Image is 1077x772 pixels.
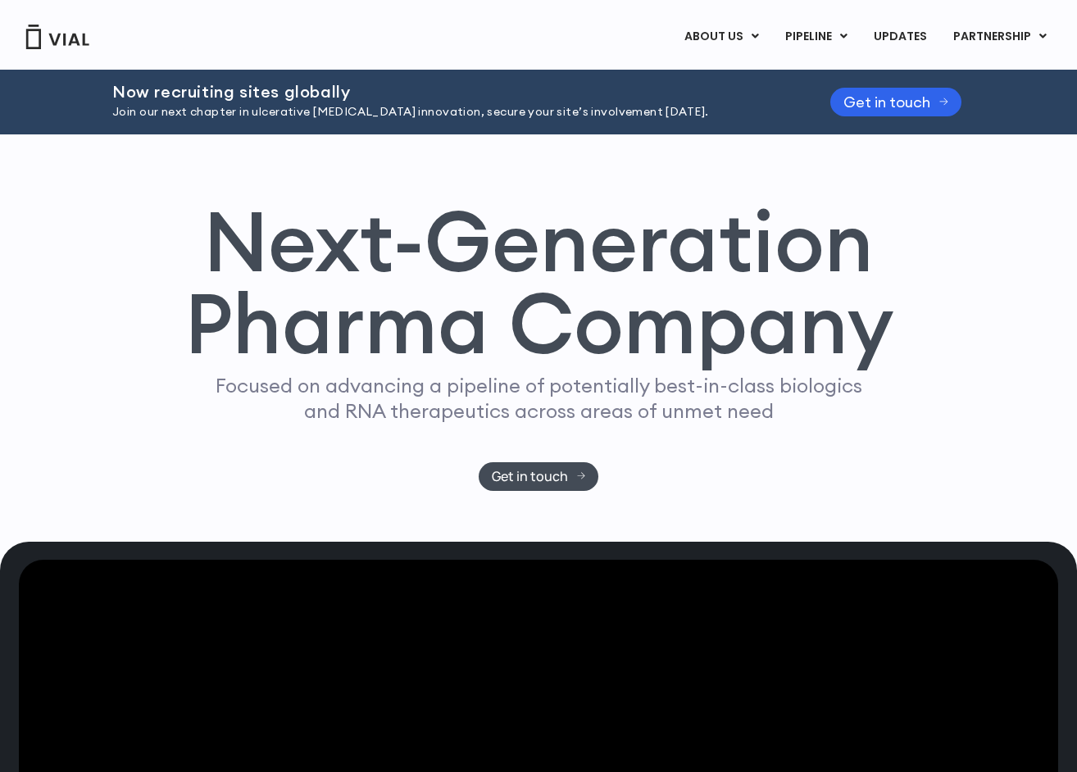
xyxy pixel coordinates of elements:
h1: Next-Generation Pharma Company [184,200,893,366]
a: Get in touch [830,88,961,116]
a: UPDATES [861,23,939,51]
a: ABOUT USMenu Toggle [671,23,771,51]
p: Focused on advancing a pipeline of potentially best-in-class biologics and RNA therapeutics acros... [208,373,869,424]
span: Get in touch [843,96,930,108]
p: Join our next chapter in ulcerative [MEDICAL_DATA] innovation, secure your site’s involvement [DA... [112,103,789,121]
img: Vial Logo [25,25,90,49]
a: PARTNERSHIPMenu Toggle [940,23,1060,51]
a: Get in touch [479,462,599,491]
a: PIPELINEMenu Toggle [772,23,860,51]
h2: Now recruiting sites globally [112,83,789,101]
span: Get in touch [492,470,568,483]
